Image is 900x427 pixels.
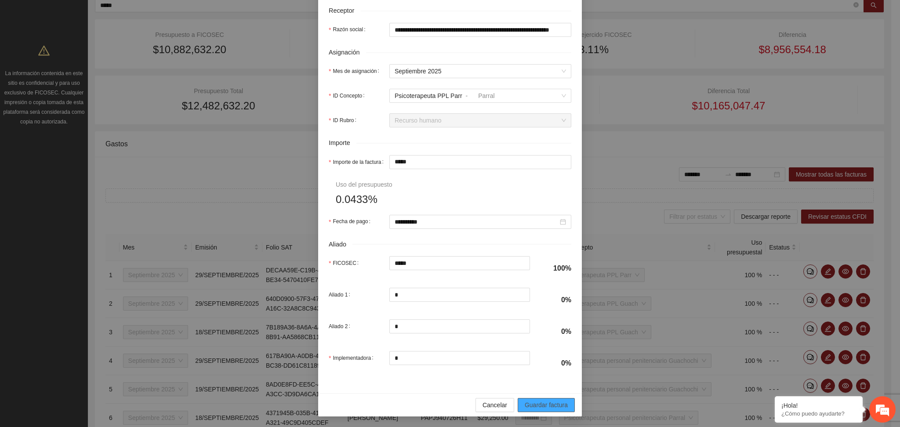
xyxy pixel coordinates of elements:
[329,256,362,270] label: FICOSEC:
[541,358,571,368] h4: 0%
[336,191,377,208] span: 0.0433%
[329,64,383,78] label: Mes de asignación:
[395,65,566,78] span: Septiembre 2025
[390,257,530,270] input: FICOSEC:
[395,92,462,99] span: Psicoterapeuta PPL Parr
[390,320,530,333] input: Aliado 2:
[483,400,507,410] span: Cancelar
[51,117,121,206] span: Estamos en línea.
[781,410,856,417] p: ¿Cómo puedo ayudarte?
[329,138,356,148] span: Importe
[466,92,468,99] span: -
[541,264,571,273] h4: 100%
[518,398,575,412] button: Guardar factura
[329,288,354,302] label: Aliado 1:
[4,240,167,271] textarea: Escriba su mensaje y pulse “Intro”
[541,295,571,305] h4: 0%
[46,45,148,56] div: Chatee con nosotros ahora
[329,319,354,333] label: Aliado 2:
[389,23,571,37] input: Razón social:
[390,156,571,169] input: Importe de la factura:
[329,89,368,103] label: ID Concepto:
[541,327,571,337] h4: 0%
[329,215,374,229] label: Fecha de pago:
[781,402,856,409] div: ¡Hola!
[390,288,530,301] input: Aliado 1:
[395,114,566,127] span: Recurso humano
[329,47,366,58] span: Asignación
[475,398,514,412] button: Cancelar
[329,351,377,365] label: Implementadora:
[525,400,568,410] span: Guardar factura
[329,6,361,16] span: Receptor
[329,23,369,37] label: Razón social:
[329,113,360,127] label: ID Rubro:
[329,239,352,250] span: Aliado
[478,92,494,99] span: Parral
[336,180,392,189] div: Uso del presupuesto
[395,217,558,227] input: Fecha de pago:
[144,4,165,25] div: Minimizar ventana de chat en vivo
[390,351,530,365] input: Implementadora:
[329,155,387,169] label: Importe de la factura:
